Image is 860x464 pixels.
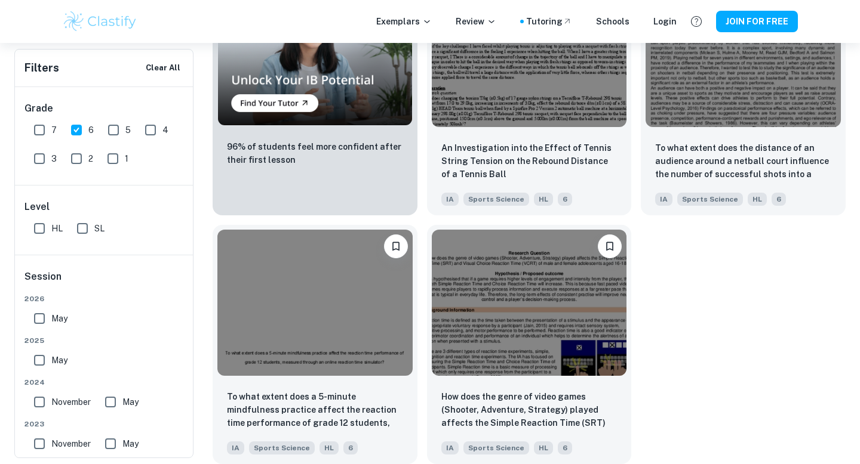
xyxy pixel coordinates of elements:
[24,60,59,76] h6: Filters
[432,230,627,376] img: Sports Science IA example thumbnail: How does the genre of video games (Shoot
[526,15,572,28] a: Tutoring
[227,140,403,166] p: 96% of students feel more confident after their first lesson
[51,354,67,367] span: May
[463,441,529,454] span: Sports Science
[534,441,553,454] span: HL
[143,59,183,77] button: Clear All
[125,152,128,165] span: 1
[24,335,185,346] span: 2025
[655,141,831,182] p: To what extent does the distance of an audience around a netball court influence the number of su...
[463,193,529,206] span: Sports Science
[51,395,91,409] span: November
[655,193,672,206] span: IA
[62,10,138,33] img: Clastify logo
[51,437,91,450] span: November
[51,312,67,325] span: May
[24,101,185,116] h6: Grade
[320,441,339,454] span: HL
[88,152,93,165] span: 2
[94,222,105,235] span: SL
[249,441,315,454] span: Sports Science
[51,123,57,137] span: 7
[441,141,618,181] p: An Investigation into the Effect of Tennis String Tension on the Rebound Distance of a Tennis Ball
[384,234,408,258] button: Please log in to bookmark exemplars
[51,222,63,235] span: HL
[686,11,707,32] button: Help and Feedback
[122,437,139,450] span: May
[162,123,168,137] span: 4
[24,270,185,293] h6: Session
[213,225,417,464] a: Please log in to bookmark exemplars To what extent does a 5-minute mindfulness practice affect th...
[51,152,57,165] span: 3
[748,193,767,206] span: HL
[24,377,185,388] span: 2024
[125,123,131,137] span: 5
[376,15,432,28] p: Exemplars
[227,441,244,454] span: IA
[772,193,786,206] span: 6
[24,200,185,214] h6: Level
[24,293,185,304] span: 2026
[441,390,618,431] p: How does the genre of video games (Shooter, Adventure, Strategy) played affects the Simple Reacti...
[227,390,403,431] p: To what extent does a 5-minute mindfulness practice affect the reaction time performance of grade...
[24,419,185,429] span: 2023
[558,193,572,206] span: 6
[653,15,677,28] a: Login
[596,15,629,28] a: Schools
[534,193,553,206] span: HL
[456,15,496,28] p: Review
[122,395,139,409] span: May
[677,193,743,206] span: Sports Science
[441,441,459,454] span: IA
[441,193,459,206] span: IA
[598,234,622,258] button: Please log in to bookmark exemplars
[716,11,798,32] button: JOIN FOR FREE
[343,441,358,454] span: 6
[217,230,413,376] img: Sports Science IA example thumbnail: To what extent does a 5-minute mindfuln
[427,225,632,464] a: Please log in to bookmark exemplarsHow does the genre of video games (Shooter, Adventure, Strateg...
[558,441,572,454] span: 6
[88,123,94,137] span: 6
